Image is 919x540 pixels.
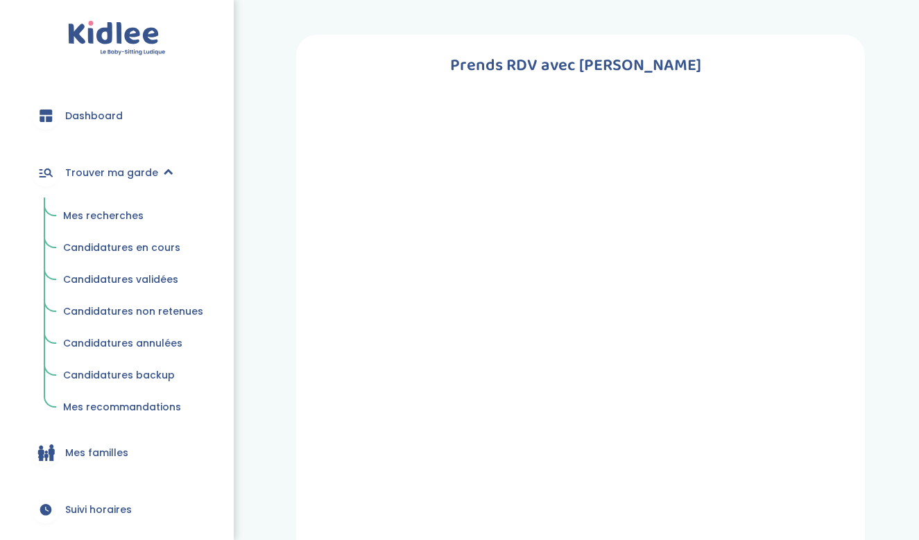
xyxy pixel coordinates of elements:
span: Trouver ma garde [65,166,158,180]
span: Candidatures backup [63,368,175,382]
a: Candidatures backup [53,363,213,389]
a: Mes familles [21,428,213,478]
span: Mes familles [65,446,128,460]
span: Candidatures validées [63,272,178,286]
a: Trouver ma garde [21,148,213,198]
span: Candidatures en cours [63,241,180,254]
a: Candidatures non retenues [53,299,213,325]
a: Dashboard [21,91,213,141]
a: Candidatures en cours [53,235,213,261]
a: Candidatures annulées [53,331,213,357]
a: Candidatures validées [53,267,213,293]
span: Candidatures non retenues [63,304,203,318]
a: Suivi horaires [21,485,213,534]
span: Mes recommandations [63,400,181,414]
img: logo.svg [68,21,166,56]
span: Dashboard [65,109,123,123]
a: Mes recommandations [53,394,213,421]
span: Suivi horaires [65,503,132,517]
span: Mes recherches [63,209,144,223]
span: Candidatures annulées [63,336,182,350]
a: Mes recherches [53,203,213,229]
h1: Prends RDV avec [PERSON_NAME] [317,52,834,79]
